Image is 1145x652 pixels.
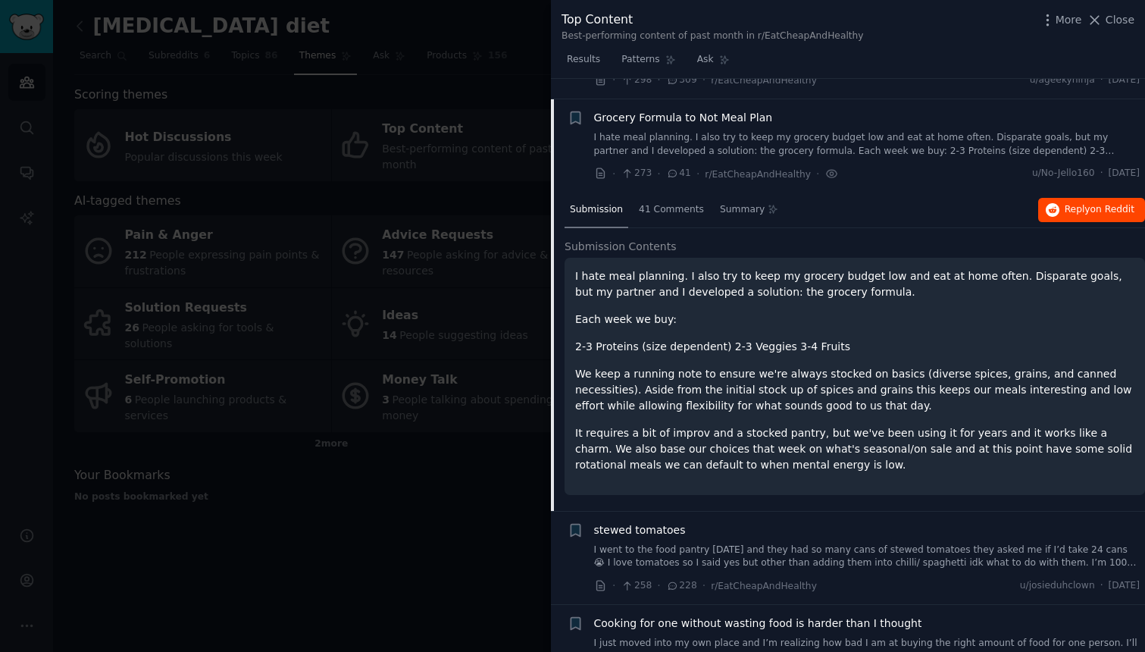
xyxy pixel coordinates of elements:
[711,581,817,591] span: r/EatCheapAndHealthy
[657,578,660,594] span: ·
[612,578,615,594] span: ·
[562,30,864,43] div: Best-performing content of past month in r/EatCheapAndHealthy
[702,72,705,88] span: ·
[621,167,652,180] span: 273
[562,48,605,79] a: Results
[594,544,1140,570] a: I went to the food pantry [DATE] and they had so many cans of stewed tomatoes they asked me if I’...
[616,48,680,79] a: Patterns
[666,167,691,180] span: 41
[1106,12,1134,28] span: Close
[1020,579,1095,593] span: u/josieduhclown
[621,74,652,87] span: 298
[1100,579,1103,593] span: ·
[575,339,1134,355] p: 2-3 Proteins (size dependent) 2-3 Veggies 3-4 Fruits
[575,366,1134,414] p: We keep a running note to ensure we're always stocked on basics (diverse spices, grains, and cann...
[1040,12,1082,28] button: More
[657,166,660,182] span: ·
[702,578,705,594] span: ·
[621,53,659,67] span: Patterns
[657,72,660,88] span: ·
[1065,203,1134,217] span: Reply
[562,11,864,30] div: Top Content
[570,203,623,217] span: Submission
[1038,198,1145,222] button: Replyon Reddit
[1087,12,1134,28] button: Close
[1032,167,1095,180] span: u/No-Jello160
[594,616,922,632] a: Cooking for one without wasting food is harder than I thought
[1100,74,1103,87] span: ·
[575,312,1134,328] p: Each week we buy:
[612,166,615,182] span: ·
[594,110,773,126] a: Grocery Formula to Not Meal Plan
[1109,167,1140,180] span: [DATE]
[565,239,677,255] span: Submission Contents
[666,74,697,87] span: 309
[705,169,811,180] span: r/EatCheapAndHealthy
[720,203,765,217] span: Summary
[575,268,1134,300] p: I hate meal planning. I also try to keep my grocery budget low and eat at home often. Disparate g...
[666,579,697,593] span: 228
[711,75,817,86] span: r/EatCheapAndHealthy
[621,579,652,593] span: 258
[696,166,699,182] span: ·
[594,522,686,538] a: stewed tomatoes
[575,425,1134,473] p: It requires a bit of improv and a stocked pantry, but we've been using it for years and it works ...
[1090,204,1134,215] span: on Reddit
[1109,74,1140,87] span: [DATE]
[567,53,600,67] span: Results
[816,166,819,182] span: ·
[1100,167,1103,180] span: ·
[1056,12,1082,28] span: More
[639,203,704,217] span: 41 Comments
[612,72,615,88] span: ·
[1030,74,1095,87] span: u/ageekyninja
[692,48,735,79] a: Ask
[697,53,714,67] span: Ask
[1109,579,1140,593] span: [DATE]
[594,131,1140,158] a: I hate meal planning. I also try to keep my grocery budget low and eat at home often. Disparate g...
